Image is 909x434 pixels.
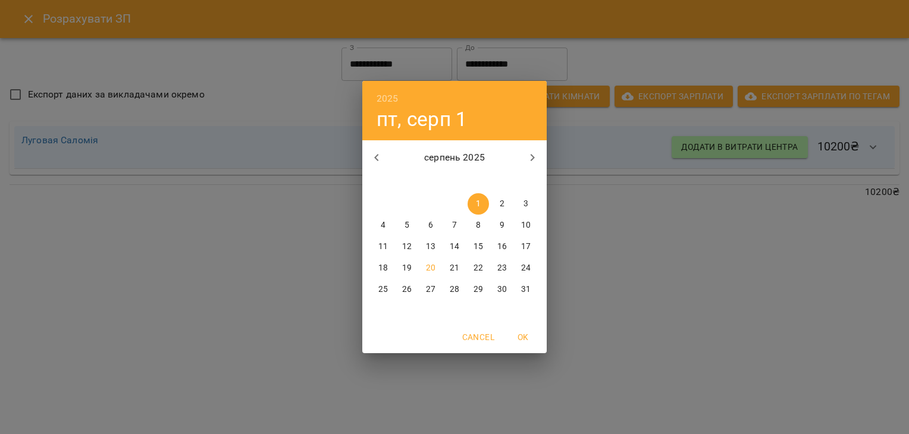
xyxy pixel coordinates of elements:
button: 27 [420,279,441,300]
button: 7 [444,215,465,236]
button: 3 [515,193,537,215]
p: 2 [500,198,504,210]
span: сб [491,175,513,187]
span: вт [396,175,418,187]
button: 25 [372,279,394,300]
p: 10 [521,219,531,231]
button: 4 [372,215,394,236]
p: 31 [521,284,531,295]
p: 19 [402,262,412,274]
p: 4 [381,219,385,231]
button: 30 [491,279,513,300]
p: 7 [452,219,457,231]
p: 22 [474,262,483,274]
button: 1 [468,193,489,215]
p: 30 [497,284,507,295]
p: 25 [378,284,388,295]
p: 12 [402,241,412,253]
span: ср [420,175,441,187]
button: 5 [396,215,418,236]
button: 24 [515,257,537,279]
button: 21 [444,257,465,279]
button: 26 [396,279,418,300]
button: 6 [420,215,441,236]
button: 17 [515,236,537,257]
span: чт [444,175,465,187]
p: серпень 2025 [391,150,519,165]
button: 18 [372,257,394,279]
p: 11 [378,241,388,253]
p: 20 [426,262,435,274]
span: Cancel [462,330,494,344]
button: 22 [468,257,489,279]
p: 6 [428,219,433,231]
button: 15 [468,236,489,257]
button: 2025 [377,90,399,107]
button: Cancel [457,326,499,348]
span: нд [515,175,537,187]
span: OK [509,330,537,344]
button: 28 [444,279,465,300]
button: 8 [468,215,489,236]
p: 28 [450,284,459,295]
button: OK [504,326,542,348]
button: 16 [491,236,513,257]
p: 3 [524,198,528,210]
button: 2 [491,193,513,215]
button: 13 [420,236,441,257]
p: 8 [476,219,481,231]
p: 14 [450,241,459,253]
p: 13 [426,241,435,253]
p: 17 [521,241,531,253]
p: 21 [450,262,459,274]
p: 15 [474,241,483,253]
p: 26 [402,284,412,295]
p: 24 [521,262,531,274]
p: 16 [497,241,507,253]
p: 5 [405,219,409,231]
p: 23 [497,262,507,274]
p: 27 [426,284,435,295]
button: 19 [396,257,418,279]
p: 29 [474,284,483,295]
button: 9 [491,215,513,236]
button: 23 [491,257,513,279]
span: пн [372,175,394,187]
button: 14 [444,236,465,257]
button: 12 [396,236,418,257]
button: 29 [468,279,489,300]
button: 20 [420,257,441,279]
p: 18 [378,262,388,274]
button: 31 [515,279,537,300]
p: 9 [500,219,504,231]
p: 1 [476,198,481,210]
button: пт, серп 1 [377,107,467,131]
button: 11 [372,236,394,257]
button: 10 [515,215,537,236]
span: пт [468,175,489,187]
